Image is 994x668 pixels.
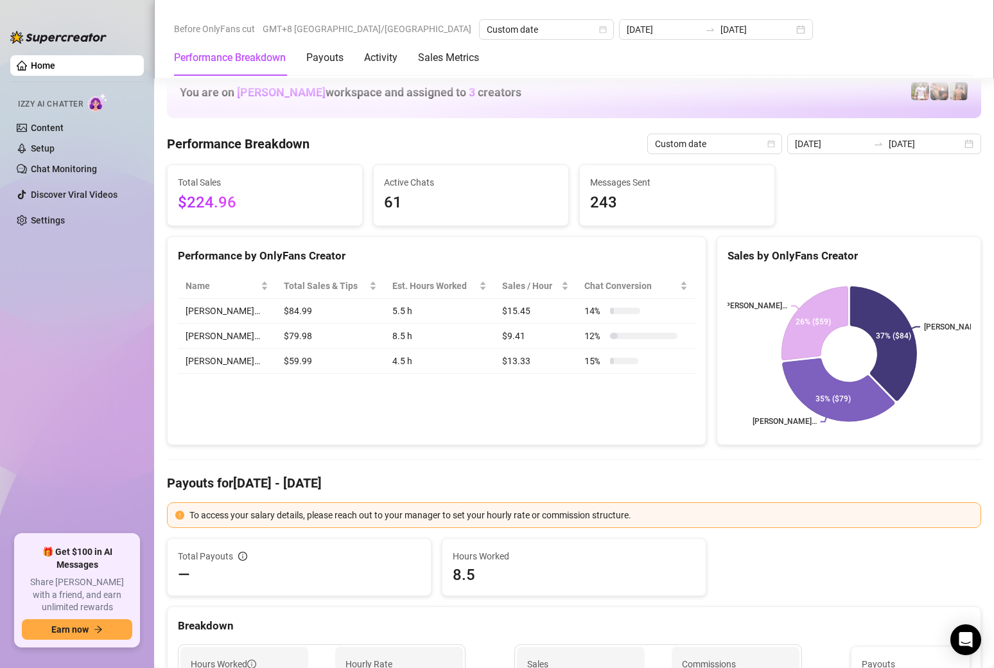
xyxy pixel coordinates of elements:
[22,619,132,640] button: Earn nowarrow-right
[384,191,558,215] span: 61
[178,565,190,585] span: —
[10,31,107,44] img: logo-BBDzfeDw.svg
[795,137,868,151] input: Start date
[174,19,255,39] span: Before OnlyFans cut
[392,279,476,293] div: Est. Hours Worked
[178,549,233,563] span: Total Payouts
[186,279,258,293] span: Name
[178,349,276,374] td: [PERSON_NAME]…
[180,85,521,100] h1: You are on workspace and assigned to creators
[720,22,794,37] input: End date
[873,139,884,149] span: swap-right
[767,140,775,148] span: calendar
[502,279,559,293] span: Sales / Hour
[384,175,558,189] span: Active Chats
[31,189,118,200] a: Discover Viral Videos
[22,576,132,614] span: Share [PERSON_NAME] with a friend, and earn unlimited rewards
[889,137,962,151] input: End date
[276,324,385,349] td: $79.98
[22,546,132,571] span: 🎁 Get $100 in AI Messages
[18,98,83,110] span: Izzy AI Chatter
[175,511,184,520] span: exclamation-circle
[950,624,981,655] div: Open Intercom Messenger
[494,299,577,324] td: $15.45
[167,474,981,492] h4: Payouts for [DATE] - [DATE]
[584,354,605,368] span: 15 %
[418,50,479,66] div: Sales Metrics
[238,552,247,561] span: info-circle
[31,123,64,133] a: Content
[385,324,494,349] td: 8.5 h
[584,304,605,318] span: 14 %
[31,164,97,174] a: Chat Monitoring
[364,50,397,66] div: Activity
[577,274,695,299] th: Chat Conversion
[590,175,764,189] span: Messages Sent
[276,299,385,324] td: $84.99
[31,143,55,154] a: Setup
[494,324,577,349] td: $9.41
[494,349,577,374] td: $13.33
[385,299,494,324] td: 5.5 h
[178,274,276,299] th: Name
[584,329,605,343] span: 12 %
[599,26,607,33] span: calendar
[728,247,970,265] div: Sales by OnlyFans Creator
[178,191,352,215] span: $224.96
[584,279,677,293] span: Chat Conversion
[237,85,326,99] span: [PERSON_NAME]
[655,134,774,154] span: Custom date
[31,215,65,225] a: Settings
[276,274,385,299] th: Total Sales & Tips
[284,279,367,293] span: Total Sales & Tips
[930,82,948,100] img: Osvaldo
[627,22,700,37] input: Start date
[94,625,103,634] span: arrow-right
[494,274,577,299] th: Sales / Hour
[469,85,475,99] span: 3
[178,617,970,635] div: Breakdown
[873,139,884,149] span: to
[705,24,715,35] span: swap-right
[924,322,988,331] text: [PERSON_NAME]…
[178,247,695,265] div: Performance by OnlyFans Creator
[178,324,276,349] td: [PERSON_NAME]…
[590,191,764,215] span: 243
[178,175,352,189] span: Total Sales
[263,19,471,39] span: GMT+8 [GEOGRAPHIC_DATA]/[GEOGRAPHIC_DATA]
[950,82,968,100] img: Zach
[385,349,494,374] td: 4.5 h
[705,24,715,35] span: to
[453,565,695,585] span: 8.5
[51,624,89,635] span: Earn now
[189,508,973,522] div: To access your salary details, please reach out to your manager to set your hourly rate or commis...
[178,299,276,324] td: [PERSON_NAME]…
[723,302,787,311] text: [PERSON_NAME]…
[167,135,310,153] h4: Performance Breakdown
[174,50,286,66] div: Performance Breakdown
[911,82,929,100] img: Hector
[487,20,606,39] span: Custom date
[88,93,108,112] img: AI Chatter
[306,50,344,66] div: Payouts
[31,60,55,71] a: Home
[753,418,817,426] text: [PERSON_NAME]…
[276,349,385,374] td: $59.99
[453,549,695,563] span: Hours Worked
